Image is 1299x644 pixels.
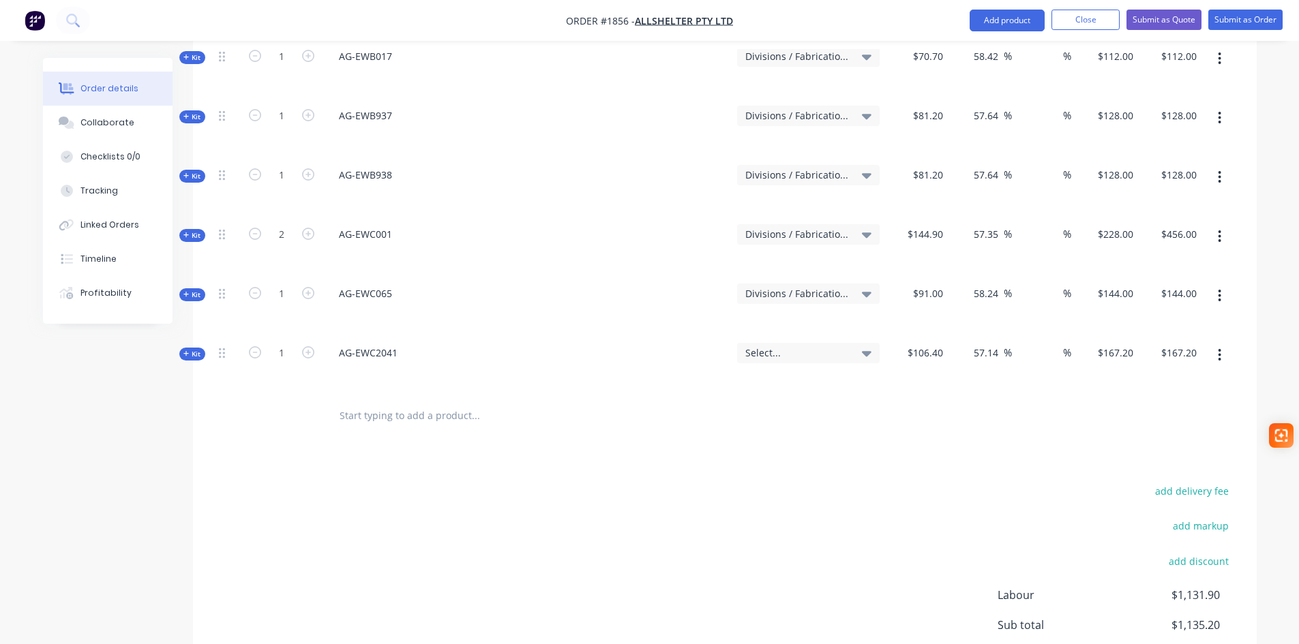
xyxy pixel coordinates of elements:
span: $106.40 [891,346,943,360]
span: % [1063,167,1071,183]
span: Divisions / Fabrication Only [745,227,848,241]
img: Factory [25,10,45,31]
span: % [1063,108,1071,123]
button: add markup [1166,517,1236,535]
input: Start typing to add a product... [339,402,612,429]
span: Select... [745,346,848,360]
button: Submit as Quote [1126,10,1201,30]
button: Close [1051,10,1120,30]
div: Profitability [80,287,132,299]
span: Labour [998,587,1119,603]
div: Tracking [80,185,118,197]
a: Allshelter Pty Ltd [635,14,733,27]
div: Checklists 0/0 [80,151,140,163]
span: % [1063,48,1071,64]
span: % [1063,226,1071,242]
div: AG-EWB017 [328,46,403,66]
div: AG-EWB938 [328,165,403,185]
span: Divisions / Fabrication Only [745,286,848,301]
button: Collaborate [43,106,173,140]
span: % [1004,286,1012,301]
button: add delivery fee [1148,482,1236,500]
span: Kit [183,112,201,122]
span: Kit [183,171,201,181]
button: Tracking [43,174,173,208]
span: Divisions / Fabrication Only [745,168,848,182]
span: % [1063,345,1071,361]
button: Timeline [43,242,173,276]
button: Kit [179,110,205,123]
div: AG-EWB937 [328,106,403,125]
button: Order details [43,72,173,106]
span: Kit [183,52,201,63]
span: % [1004,226,1012,242]
button: Linked Orders [43,208,173,242]
button: Kit [179,170,205,183]
span: $81.20 [891,168,943,182]
button: Kit [179,348,205,361]
span: $1,135.20 [1118,617,1219,633]
div: AG-EWC065 [328,283,403,303]
span: Sub total [998,617,1119,633]
span: % [1063,286,1071,301]
span: Kit [183,349,201,359]
span: % [1004,167,1012,183]
button: Kit [179,51,205,64]
div: Linked Orders [80,219,139,231]
span: Kit [183,290,201,300]
span: % [1004,345,1012,361]
button: add discount [1162,551,1236,570]
span: % [1004,48,1012,64]
div: AG-EWC001 [328,224,403,244]
div: Order details [80,82,138,95]
span: Divisions / Fabrication Only [745,49,848,63]
span: $144.90 [891,227,943,241]
button: Submit as Order [1208,10,1283,30]
span: % [1004,108,1012,123]
button: Checklists 0/0 [43,140,173,174]
span: Kit [183,230,201,241]
span: Divisions / Fabrication Only [745,108,848,123]
button: Profitability [43,276,173,310]
div: Collaborate [80,117,134,129]
span: $91.00 [891,286,943,301]
span: $70.70 [891,49,943,63]
div: AG-EWC2041 [328,343,408,363]
span: $81.20 [891,108,943,123]
span: Order #1856 - [566,14,635,27]
span: $1,131.90 [1118,587,1219,603]
button: Kit [179,288,205,301]
div: Timeline [80,253,117,265]
button: Kit [179,229,205,242]
button: Add product [970,10,1045,31]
